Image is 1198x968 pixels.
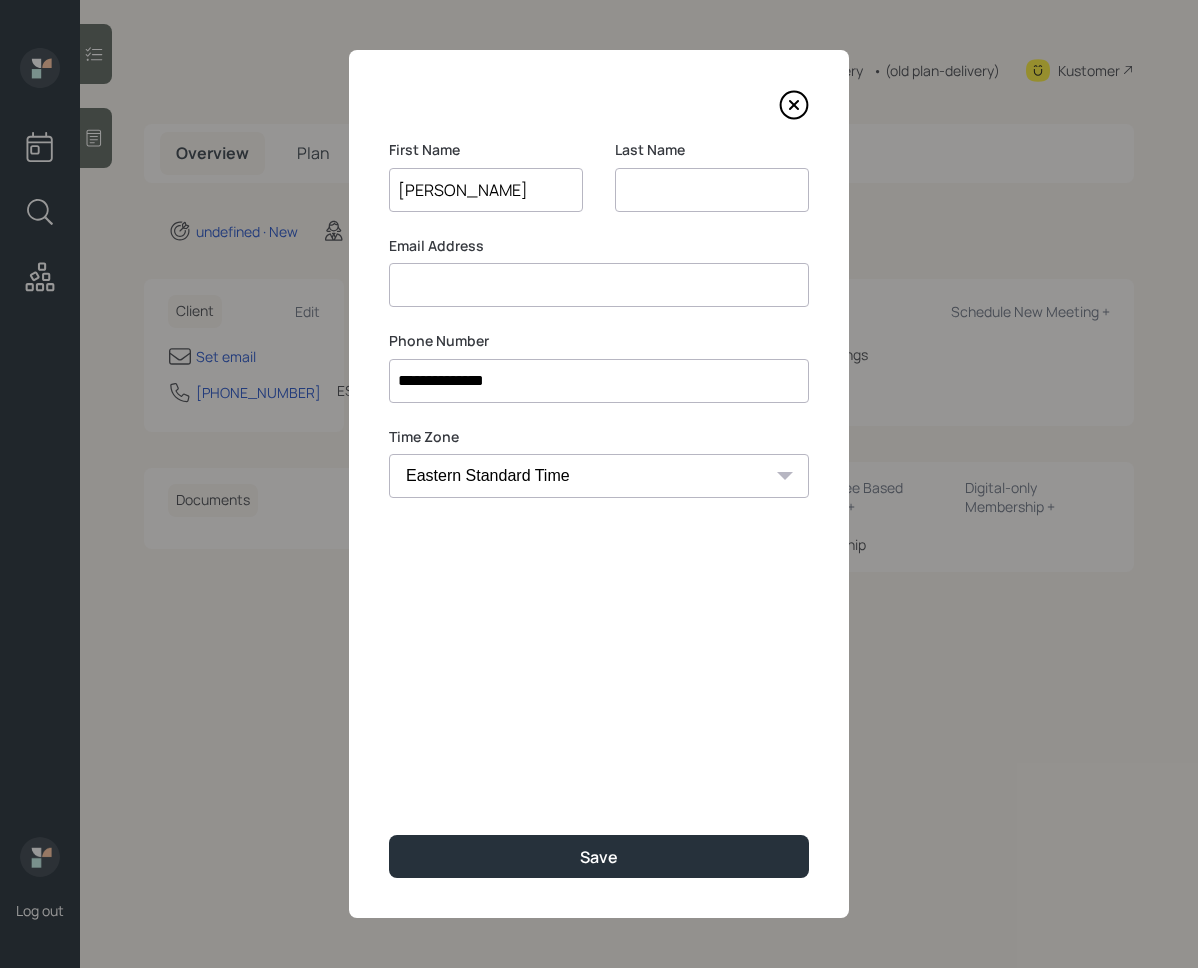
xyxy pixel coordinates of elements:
[389,331,809,351] label: Phone Number
[389,835,809,878] button: Save
[389,236,809,256] label: Email Address
[580,846,618,868] div: Save
[389,427,809,447] label: Time Zone
[615,140,809,160] label: Last Name
[389,140,583,160] label: First Name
